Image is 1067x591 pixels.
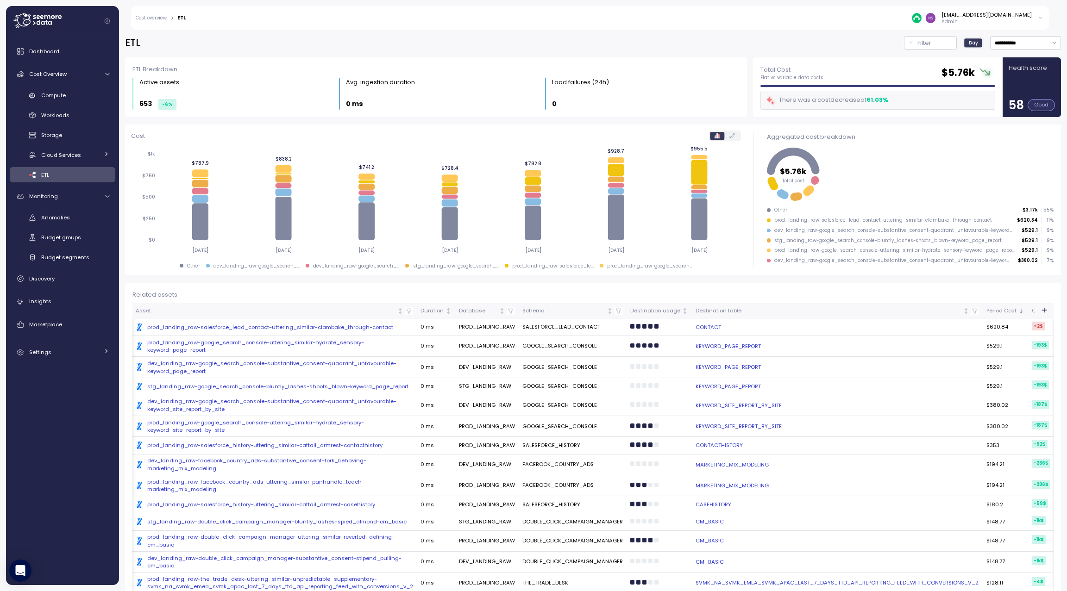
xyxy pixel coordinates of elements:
a: CONTACT [696,323,979,331]
div: dev_landing_raw-google_search_ ... [213,263,300,269]
div: Good [1028,99,1055,111]
div: Not sorted [499,308,505,314]
div: Not sorted [682,308,688,314]
div: -6 % [158,99,176,110]
div: Database [459,307,497,315]
div: Not sorted [445,308,452,314]
p: 58 [1009,99,1024,111]
span: Discovery [29,275,55,282]
td: $380.02 [983,416,1028,437]
td: 0 ms [417,357,455,378]
td: SALESFORCE_HISTORY [519,496,627,513]
td: SALESFORCE_LEAD_CONTACT [519,319,627,336]
div: -4 $ [1032,577,1045,586]
div: Period Cost [986,307,1017,315]
div: Change $ [1032,307,1059,315]
td: $194.21 [983,475,1028,496]
tspan: [DATE] [276,247,292,253]
tspan: $782.8 [524,161,541,167]
p: 653 [139,99,152,109]
div: stg_landing_raw-google_search_console-bluntly_lashes-shoots_blown-keyword_page_report [774,237,1002,244]
div: Aggregated cost breakdown [767,132,1054,142]
span: Dashboard [29,48,59,55]
a: Compute [10,88,115,103]
div: Not sorted [397,308,403,314]
h2: $ 5.76k [941,66,975,80]
a: prod_landing_raw-salesforce_lead_contact-uttering_similar-clambake_through-contact [136,323,413,331]
p: $529.1 [1022,227,1038,234]
td: PROD_LANDING_RAW [455,319,519,336]
p: 11 % [1042,217,1053,224]
a: prod_landing_raw-the_trade_desk-uttering_similar-unpredictable_supplementary-svmk_na_svmk_emea_sv... [136,575,413,591]
div: Asset [136,307,395,315]
td: 0 ms [417,416,455,437]
span: Monitoring [29,193,58,200]
td: $353 [983,437,1028,454]
span: Anomalies [41,214,70,221]
div: prod_landing_raw-google_search_console-uttering_similar-hydrate_sensory-keyword_site_report_by_site [136,419,413,434]
a: Budget groups [10,230,115,245]
p: $3.17k [1023,207,1038,213]
td: PROD_LANDING_RAW [455,416,519,437]
a: ETL [10,167,115,182]
p: 9 % [1042,237,1053,244]
div: 61.03 % [866,95,888,105]
a: prod_landing_raw-facebook_country_ads-uttering_similar-panhandle_teach-marketing_mix_modeling [136,478,413,493]
a: KEYWORD_PAGE_REPORT [696,363,979,371]
td: DOUBLE_CLICK_CAMPAIGN_MANAGER [519,531,627,552]
td: DOUBLE_CLICK_CAMPAIGN_MANAGER [519,513,627,530]
p: 0 [552,99,557,109]
a: Settings [10,343,115,361]
tspan: $5.76k [780,166,807,177]
tspan: [DATE] [525,247,541,253]
tspan: $0 [149,237,155,243]
div: stg_landing_raw-double_click_campaign_manager-bluntly_lashes-spied_almond-cm_basic [136,518,413,525]
td: $529.1 [983,336,1028,357]
th: Destination tableNot sorted [692,303,982,319]
h2: ETL [125,36,140,50]
div: [EMAIL_ADDRESS][DOMAIN_NAME] [941,11,1032,19]
tspan: $1k [148,151,155,157]
td: 0 ms [417,437,455,454]
a: CM_BASIC [696,537,979,544]
div: -1k $ [1032,516,1046,525]
td: DEV_LANDING_RAW [455,395,519,416]
td: SALESFORCE_HISTORY [519,437,627,454]
td: GOOGLE_SEARCH_CONSOLE [519,378,627,395]
td: $529.1 [983,357,1028,378]
th: Destination usageNot sorted [627,303,692,319]
div: -187 $ [1032,421,1049,429]
p: Cost [131,131,145,141]
tspan: $500 [142,194,155,200]
a: KEYWORD_PAGE_REPORT [696,383,979,390]
td: 0 ms [417,395,455,416]
td: 0 ms [417,513,455,530]
a: prod_landing_raw-double_click_campaign_manager-uttering_similar-reverted_defining-cm_basic [136,533,413,548]
a: Budget segments [10,249,115,265]
td: $380.02 [983,395,1028,416]
p: 7 % [1042,257,1053,264]
tspan: $250 [143,216,155,222]
img: 687cba7b7af778e9efcde14e.PNG [912,13,922,23]
p: Health score [1009,63,1047,73]
tspan: Total cost [782,178,804,184]
a: Monitoring [10,187,115,205]
td: 0 ms [417,378,455,395]
td: STG_LANDING_RAW [455,513,519,530]
tspan: $928.7 [608,148,624,154]
a: MARKETING_MIX_MODELING [696,482,979,489]
a: prod_landing_raw-google_search_console-uttering_similar-hydrate_sensory-keyword_page_report [136,339,413,354]
div: Active assets [139,78,179,87]
p: 9 % [1042,247,1053,254]
a: Cost Overview [10,65,115,83]
button: Collapse navigation [101,18,113,25]
div: Avg. ingestion duration [346,78,415,87]
div: -1k $ [1032,556,1046,565]
img: d8f3371d50c36e321b0eb15bc94ec64c [926,13,935,23]
td: $148.77 [983,531,1028,552]
td: GOOGLE_SEARCH_CONSOLE [519,416,627,437]
div: Filter [904,36,957,50]
th: Period CostSorted descending [983,303,1028,319]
